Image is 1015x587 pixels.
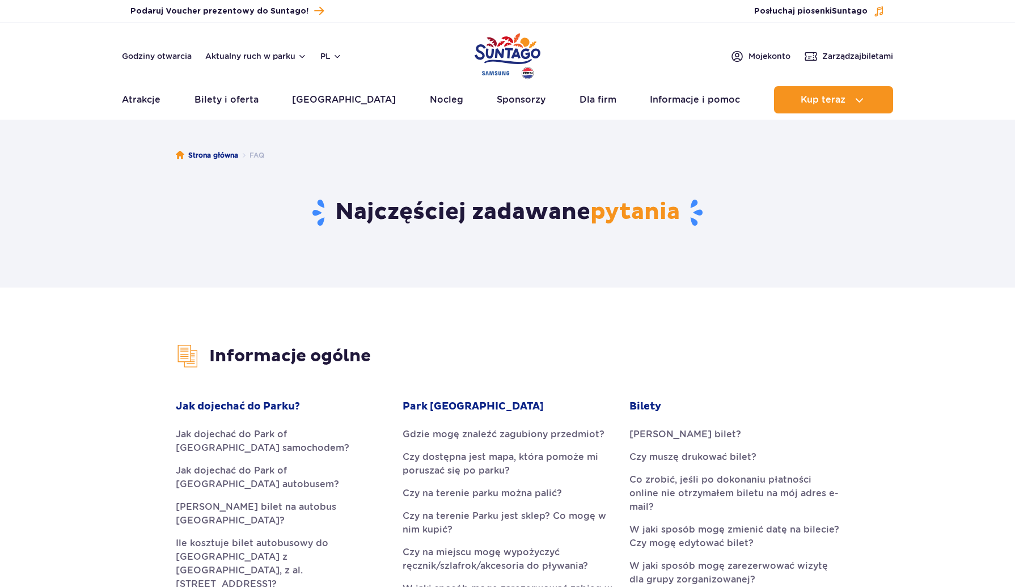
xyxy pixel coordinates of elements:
[194,86,259,113] a: Bilety i oferta
[754,6,885,17] button: Posłuchaj piosenkiSuntago
[754,6,868,17] span: Posłuchaj piosenki
[122,86,160,113] a: Atrakcje
[176,150,238,161] a: Strona główna
[238,150,264,161] li: FAQ
[497,86,545,113] a: Sponsorzy
[801,95,845,105] span: Kup teraz
[403,487,612,500] a: Czy na terenie parku można palić?
[629,523,839,550] a: W jaki sposób mogę zmienić datę na bilecie? Czy mogę edytować bilet?
[629,450,839,464] a: Czy muszę drukować bilet?
[774,86,893,113] button: Kup teraz
[580,86,616,113] a: Dla firm
[292,86,396,113] a: [GEOGRAPHIC_DATA]
[205,52,307,61] button: Aktualny ruch w parku
[475,28,540,81] a: Park of Poland
[730,49,790,63] a: Mojekonto
[176,198,840,227] h1: Najczęściej zadawane
[650,86,740,113] a: Informacje i pomoc
[176,400,300,413] strong: Jak dojechać do Parku?
[629,428,839,441] a: [PERSON_NAME] bilet?
[629,559,839,586] a: W jaki sposób mogę zarezerwować wizytę dla grupy zorganizowanej?
[122,50,192,62] a: Godziny otwarcia
[590,198,680,226] span: pytania
[403,546,612,573] a: Czy na miejscu mogę wypożyczyć ręcznik/szlafrok/akcesoria do pływania?
[176,428,386,455] a: Jak dojechać do Park of [GEOGRAPHIC_DATA] samochodem?
[403,450,612,478] a: Czy dostępna jest mapa, która pomoże mi poruszać się po parku?
[176,500,386,527] a: [PERSON_NAME] bilet na autobus [GEOGRAPHIC_DATA]?
[176,344,840,368] h3: Informacje ogólne
[748,50,790,62] span: Moje konto
[804,49,893,63] a: Zarządzajbiletami
[130,6,308,17] span: Podaruj Voucher prezentowy do Suntago!
[832,7,868,15] span: Suntago
[130,3,324,19] a: Podaruj Voucher prezentowy do Suntago!
[629,400,661,413] strong: Bilety
[822,50,893,62] span: Zarządzaj biletami
[629,473,839,514] a: Co zrobić, jeśli po dokonaniu płatności online nie otrzymałem biletu na mój adres e-mail?
[403,400,544,413] strong: Park [GEOGRAPHIC_DATA]
[403,509,612,537] a: Czy na terenie Parku jest sklep? Co mogę w nim kupić?
[176,464,386,491] a: Jak dojechać do Park of [GEOGRAPHIC_DATA] autobusem?
[430,86,463,113] a: Nocleg
[320,50,342,62] button: pl
[403,428,612,441] a: Gdzie mogę znaleźć zagubiony przedmiot?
